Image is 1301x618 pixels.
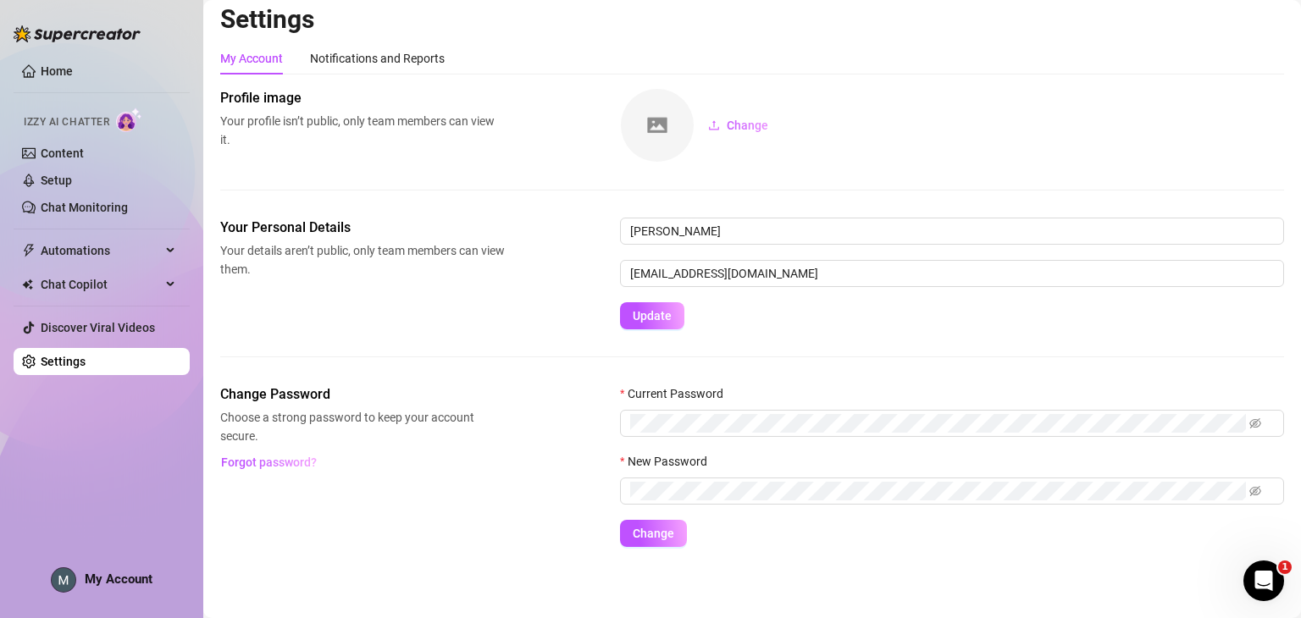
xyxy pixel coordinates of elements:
[52,568,75,592] img: ACg8ocLEUq6BudusSbFUgfJHT7ol7Uq-BuQYr5d-mnjl9iaMWv35IQ=s96-c
[727,119,768,132] span: Change
[620,452,718,471] label: New Password
[695,112,782,139] button: Change
[310,49,445,68] div: Notifications and Reports
[220,49,283,68] div: My Account
[116,108,142,132] img: AI Chatter
[14,25,141,42] img: logo-BBDzfeDw.svg
[221,455,317,469] span: Forgot password?
[1249,417,1261,429] span: eye-invisible
[41,146,84,160] a: Content
[41,64,73,78] a: Home
[220,408,505,445] span: Choose a strong password to keep your account secure.
[630,414,1246,433] input: Current Password
[41,174,72,187] a: Setup
[220,218,505,238] span: Your Personal Details
[41,237,161,264] span: Automations
[220,88,505,108] span: Profile image
[621,89,694,162] img: square-placeholder.png
[22,279,33,290] img: Chat Copilot
[24,114,109,130] span: Izzy AI Chatter
[633,309,672,323] span: Update
[620,260,1284,287] input: Enter new email
[708,119,720,131] span: upload
[1249,485,1261,497] span: eye-invisible
[220,449,317,476] button: Forgot password?
[22,244,36,257] span: thunderbolt
[1278,560,1292,574] span: 1
[633,527,674,540] span: Change
[220,241,505,279] span: Your details aren’t public, only team members can view them.
[41,201,128,214] a: Chat Monitoring
[41,355,86,368] a: Settings
[220,112,505,149] span: Your profile isn’t public, only team members can view it.
[220,384,505,405] span: Change Password
[220,3,1284,36] h2: Settings
[620,384,734,403] label: Current Password
[85,571,152,587] span: My Account
[1243,560,1284,601] iframe: Intercom live chat
[41,271,161,298] span: Chat Copilot
[620,520,687,547] button: Change
[630,482,1246,500] input: New Password
[41,321,155,334] a: Discover Viral Videos
[620,218,1284,245] input: Enter name
[620,302,684,329] button: Update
